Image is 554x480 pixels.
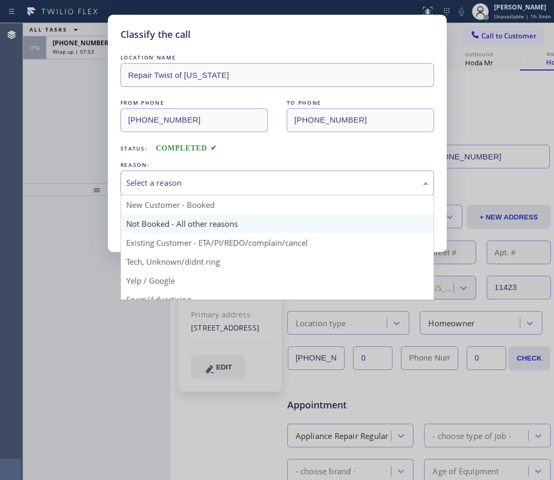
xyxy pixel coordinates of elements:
input: From phone [120,108,268,132]
div: Not Booked - All other reasons [121,214,434,233]
div: Tech, Unknown/didnt ring [121,252,434,271]
span: Status: [120,145,148,152]
div: REASON: [120,159,434,171]
div: TO PHONE [287,97,434,108]
span: COMPLETED [156,144,217,152]
div: LOCATION NAME [120,52,434,63]
div: Spam/Advertising [121,290,434,309]
div: Select a reason [126,177,428,189]
div: Existing Customer - ETA/PI/REDO/complain/cancel [121,233,434,252]
div: FROM PHONE [120,97,268,108]
h5: Classify the call [120,27,190,42]
div: Yelp / Google [121,271,434,290]
div: New Customer - Booked [121,195,434,214]
input: To phone [287,108,434,132]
